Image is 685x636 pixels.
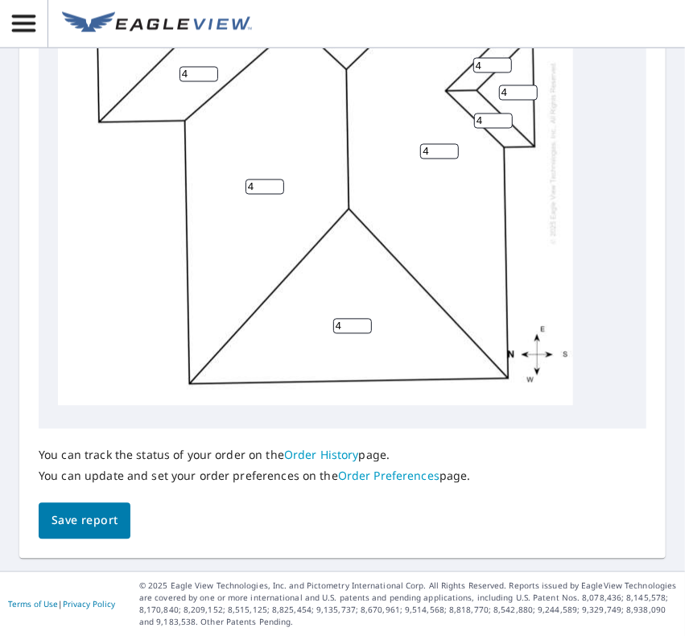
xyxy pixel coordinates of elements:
[39,448,471,463] p: You can track the status of your order on the page.
[284,448,359,463] a: Order History
[338,469,439,484] a: Order Preferences
[39,503,130,539] button: Save report
[62,12,252,36] img: EV Logo
[52,511,118,531] span: Save report
[8,599,58,610] a: Terms of Use
[139,580,677,629] p: © 2025 Eagle View Technologies, Inc. and Pictometry International Corp. All Rights Reserved. Repo...
[39,469,471,484] p: You can update and set your order preferences on the page.
[63,599,115,610] a: Privacy Policy
[8,600,115,609] p: |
